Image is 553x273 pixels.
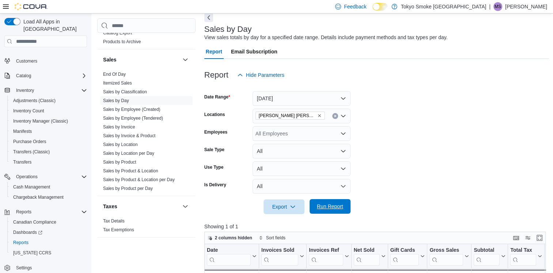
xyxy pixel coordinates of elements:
[13,194,64,200] span: Chargeback Management
[10,137,87,146] span: Purchase Orders
[103,124,135,130] a: Sales by Invoice
[1,262,90,273] button: Settings
[353,247,385,266] button: Net Sold
[13,139,46,145] span: Purchase Orders
[7,227,90,238] a: Dashboards
[7,136,90,147] button: Purchase Orders
[474,247,500,266] div: Subtotal
[13,159,31,165] span: Transfers
[7,106,90,116] button: Inventory Count
[207,247,251,266] div: Date
[13,128,32,134] span: Manifests
[103,56,179,63] button: Sales
[7,147,90,157] button: Transfers (Classic)
[206,44,222,59] span: Report
[103,98,129,103] a: Sales by Day
[390,247,425,266] button: Gift Cards
[204,71,228,79] h3: Report
[7,217,90,227] button: Canadian Compliance
[10,248,87,257] span: Washington CCRS
[493,2,502,11] div: Melissa Simon
[13,207,34,216] button: Reports
[390,247,419,266] div: Gift Card Sales
[495,2,501,11] span: MS
[103,159,136,165] span: Sales by Product
[340,131,346,136] button: Open list of options
[16,87,34,93] span: Inventory
[103,133,155,138] a: Sales by Invoice & Product
[7,126,90,136] button: Manifests
[204,94,230,100] label: Date Range
[353,247,379,266] div: Net Sold
[103,142,138,147] a: Sales by Location
[1,172,90,182] button: Operations
[372,3,388,11] input: Dark Mode
[205,233,255,242] button: 2 columns hidden
[13,184,50,190] span: Cash Management
[10,106,87,115] span: Inventory Count
[103,107,160,112] a: Sales by Employee (Created)
[13,263,87,272] span: Settings
[259,112,316,119] span: [PERSON_NAME] [PERSON_NAME]
[13,240,29,246] span: Reports
[10,106,47,115] a: Inventory Count
[103,115,163,121] span: Sales by Employee (Tendered)
[20,18,87,33] span: Load All Apps in [GEOGRAPHIC_DATA]
[10,137,49,146] a: Purchase Orders
[10,96,87,105] span: Adjustments (Classic)
[97,29,196,49] div: Products
[13,118,68,124] span: Inventory Manager (Classic)
[13,56,87,66] span: Customers
[103,177,175,182] a: Sales by Product & Location per Day
[332,113,338,119] button: Clear input
[309,247,343,254] div: Invoices Ref
[103,39,141,45] span: Products to Archive
[510,247,536,254] div: Total Tax
[16,265,32,271] span: Settings
[207,247,257,266] button: Date
[103,203,179,210] button: Taxes
[103,151,154,156] a: Sales by Location per Day
[253,144,351,158] button: All
[7,182,90,192] button: Cash Management
[7,116,90,126] button: Inventory Manager (Classic)
[10,117,87,126] span: Inventory Manager (Classic)
[510,247,542,266] button: Total Tax
[1,71,90,81] button: Catalog
[103,30,132,36] span: Catalog Export
[10,147,53,156] a: Transfers (Classic)
[204,129,227,135] label: Employees
[204,182,226,188] label: Is Delivery
[103,142,138,147] span: Sales by Location
[13,86,87,95] span: Inventory
[253,91,351,106] button: [DATE]
[253,179,351,194] button: All
[261,247,298,266] div: Invoices Sold
[215,235,252,241] span: 2 columns hidden
[10,127,35,136] a: Manifests
[309,247,343,266] div: Invoices Ref
[344,3,366,10] span: Feedback
[309,247,349,266] button: Invoices Ref
[1,56,90,66] button: Customers
[103,150,154,156] span: Sales by Location per Day
[103,227,134,232] a: Tax Exemptions
[13,263,35,272] a: Settings
[317,113,322,118] button: Remove Melville Prince William from selection in this group
[10,158,87,167] span: Transfers
[16,73,31,79] span: Catalog
[429,247,463,254] div: Gross Sales
[97,217,196,237] div: Taxes
[10,158,34,167] a: Transfers
[13,207,87,216] span: Reports
[181,202,190,211] button: Taxes
[429,247,469,266] button: Gross Sales
[15,3,48,10] img: Cova
[505,2,547,11] p: [PERSON_NAME]
[10,248,54,257] a: [US_STATE] CCRS
[103,89,147,95] span: Sales by Classification
[429,247,463,266] div: Gross Sales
